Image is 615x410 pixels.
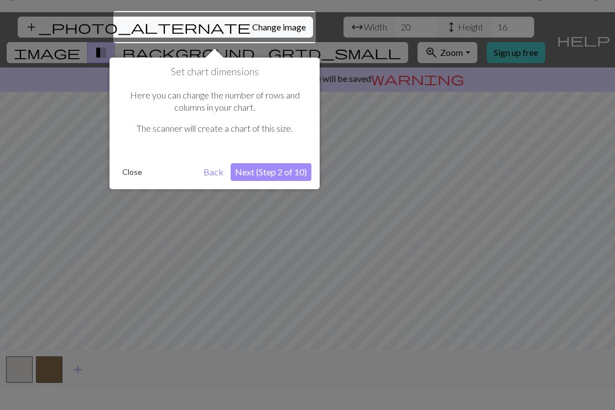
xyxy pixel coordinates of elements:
h1: Set chart dimensions [118,66,311,78]
p: Here you can change the number of rows and columns in your chart. [123,89,306,114]
button: Close [118,164,147,180]
p: The scanner will create a chart of this size. [123,122,306,134]
div: Set chart dimensions [110,58,320,189]
button: Back [199,163,228,181]
button: Next (Step 2 of 10) [231,163,311,181]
